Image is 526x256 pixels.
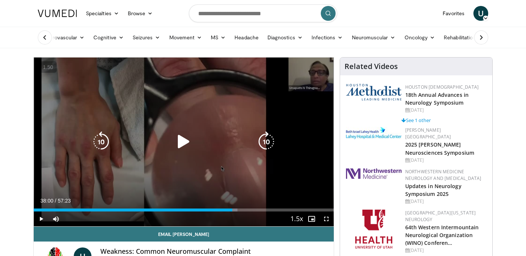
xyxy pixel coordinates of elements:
img: f6362829-b0a3-407d-a044-59546adfd345.png.150x105_q85_autocrop_double_scale_upscale_version-0.2.png [355,210,392,249]
button: Mute [49,211,63,226]
a: Specialties [81,6,123,21]
a: 64th Western Intermountain Neurological Organization (WINO) Conferen… [405,224,479,246]
a: Infections [307,30,347,45]
a: Updates in Neurology Symposium 2025 [405,183,462,197]
div: [DATE] [405,107,486,114]
a: Headache [230,30,263,45]
a: Movement [165,30,207,45]
a: U [473,6,488,21]
div: [DATE] [405,198,486,205]
img: 2a462fb6-9365-492a-ac79-3166a6f924d8.png.150x105_q85_autocrop_double_scale_upscale_version-0.2.jpg [346,168,402,179]
a: [GEOGRAPHIC_DATA][US_STATE] Neurology [405,210,476,223]
a: Email [PERSON_NAME] [34,227,334,242]
a: 2025 [PERSON_NAME] Neurosciences Symposium [405,141,474,156]
button: Playback Rate [289,211,304,226]
a: Seizures [128,30,165,45]
input: Search topics, interventions [189,4,337,22]
a: Favorites [438,6,469,21]
img: VuMedi Logo [38,10,77,17]
a: Oncology [400,30,440,45]
a: Browse [123,6,157,21]
a: Rehabilitation [439,30,480,45]
div: [DATE] [405,247,486,254]
span: / [55,198,56,204]
img: 5e4488cc-e109-4a4e-9fd9-73bb9237ee91.png.150x105_q85_autocrop_double_scale_upscale_version-0.2.png [346,84,402,101]
div: Progress Bar [34,209,334,211]
a: Northwestern Medicine Neurology and [MEDICAL_DATA] [405,168,482,181]
button: Play [34,211,49,226]
span: 57:23 [58,198,71,204]
a: Neuromuscular [347,30,400,45]
div: [DATE] [405,157,486,164]
video-js: Video Player [34,58,334,227]
a: [PERSON_NAME][GEOGRAPHIC_DATA] [405,127,451,140]
a: See 1 other [402,117,431,124]
a: Houston [DEMOGRAPHIC_DATA] [405,84,479,90]
a: Cognitive [89,30,128,45]
h4: Related Videos [344,62,398,71]
img: e7977282-282c-4444-820d-7cc2733560fd.jpg.150x105_q85_autocrop_double_scale_upscale_version-0.2.jpg [346,127,402,139]
a: Diagnostics [263,30,307,45]
h4: Weakness: Common Neuromuscular Complaint [100,247,327,256]
a: 18th Annual Advances in Neurology Symposium [405,91,469,106]
a: Cerebrovascular [33,30,89,45]
span: 38:00 [40,198,53,204]
button: Fullscreen [319,211,334,226]
button: Enable picture-in-picture mode [304,211,319,226]
a: MS [206,30,230,45]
